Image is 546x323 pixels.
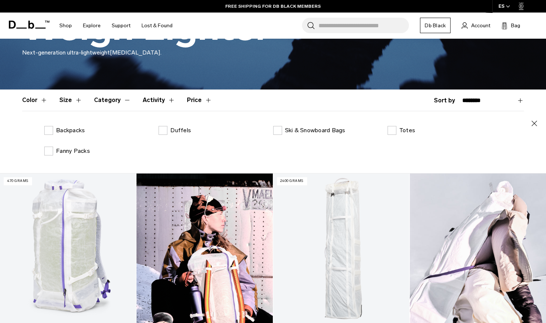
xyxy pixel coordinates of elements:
[83,13,101,39] a: Explore
[56,126,85,135] p: Backpacks
[471,22,490,29] span: Account
[420,18,451,33] a: Db Black
[22,49,110,56] span: Next-generation ultra-lightweight
[22,89,48,111] button: Toggle Filter
[56,147,90,155] p: Fanny Packs
[142,13,173,39] a: Lost & Found
[94,89,131,111] button: Toggle Filter
[112,13,131,39] a: Support
[285,126,345,135] p: Ski & Snowboard Bags
[225,3,321,10] a: FREE SHIPPING FOR DB BLACK MEMBERS
[4,177,32,185] p: 470 grams
[511,22,520,29] span: Bag
[501,21,520,30] button: Bag
[462,21,490,30] a: Account
[143,89,175,111] button: Toggle Filter
[59,13,72,39] a: Shop
[59,89,82,111] button: Toggle Filter
[110,49,161,56] span: [MEDICAL_DATA].
[54,13,178,39] nav: Main Navigation
[187,89,212,111] button: Toggle Price
[22,6,308,48] h1: Weigh Lighter™
[399,126,415,135] p: Totes
[170,126,191,135] p: Duffels
[277,177,307,185] p: 2400 grams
